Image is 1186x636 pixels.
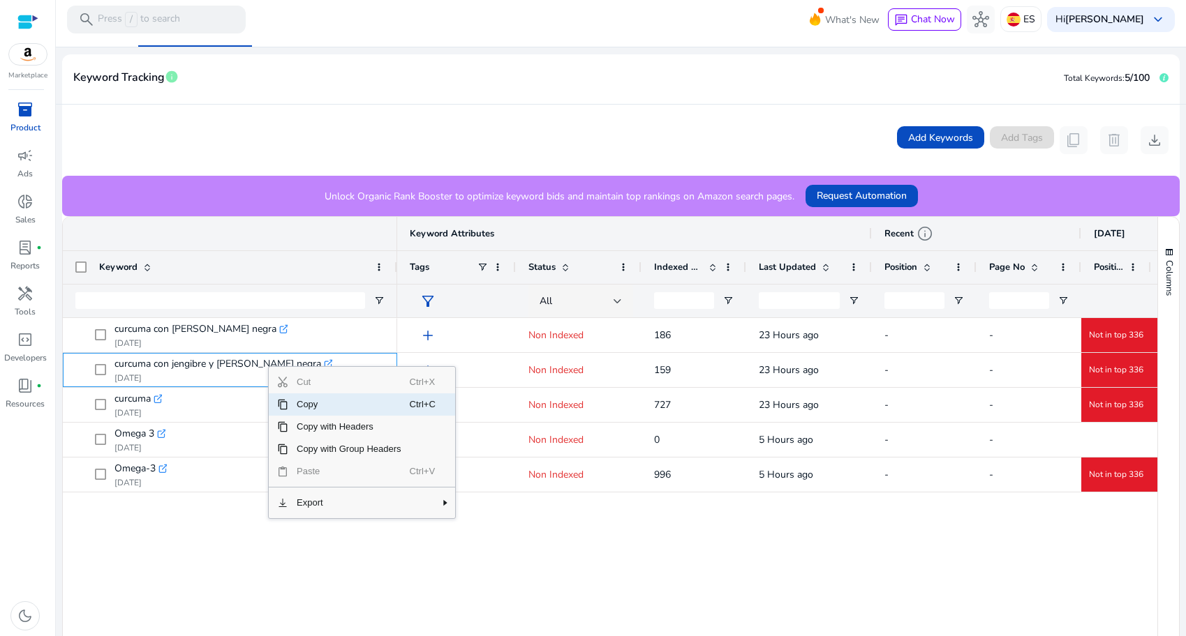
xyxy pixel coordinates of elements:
[98,12,180,27] p: Press to search
[825,8,880,32] span: What's New
[1089,364,1143,375] span: Not in top 336
[884,261,917,273] span: Position
[884,363,889,377] span: -
[884,468,889,481] span: -
[1007,13,1021,26] img: es.svg
[15,305,36,318] p: Tools
[9,44,47,65] img: amazon.svg
[759,398,819,411] span: 23 Hours ago
[17,147,34,164] span: campaign
[420,327,436,344] span: add
[36,245,42,250] span: fiber_manual_record
[654,261,703,273] span: Indexed Products
[15,213,36,226] p: Sales
[114,424,154,444] span: Omega 3
[654,433,660,446] span: 0
[165,70,179,84] span: info
[894,13,908,27] span: chat
[759,292,840,309] input: Last Updated Filter Input
[114,407,162,418] p: [DATE]
[884,433,889,446] span: -
[1163,260,1176,296] span: Columns
[288,438,410,460] span: Copy with Group Headers
[528,328,584,342] span: Non Indexed
[114,389,151,409] span: curcuma
[17,285,34,302] span: handyman
[17,239,34,256] span: lab_profile
[989,292,1049,309] input: Page No Filter Input
[1146,132,1163,149] span: download
[759,363,819,377] span: 23 Hours ago
[884,292,944,309] input: Position Filter Input
[1150,11,1166,28] span: keyboard_arrow_down
[540,294,552,308] span: All
[410,261,429,273] span: Tags
[654,292,714,309] input: Indexed Products Filter Input
[1125,71,1150,84] span: 5/100
[989,468,993,481] span: -
[817,188,907,203] span: Request Automation
[75,292,365,309] input: Keyword Filter Input
[78,11,95,28] span: search
[654,328,671,342] span: 186
[528,261,556,273] span: Status
[17,607,34,624] span: dark_mode
[373,295,385,306] button: Open Filter Menu
[1023,7,1035,31] p: ES
[1065,13,1144,26] b: [PERSON_NAME]
[1089,469,1143,480] span: Not in top 336
[967,6,995,33] button: hub
[972,11,989,28] span: hub
[722,295,734,306] button: Open Filter Menu
[10,121,40,134] p: Product
[99,261,138,273] span: Keyword
[288,371,410,393] span: Cut
[125,12,138,27] span: /
[989,398,993,411] span: -
[897,126,984,149] button: Add Keywords
[884,225,933,242] div: Recent
[325,189,794,204] p: Unlock Organic Rank Booster to optimize keyword bids and maintain top rankings on Amazon search p...
[759,328,819,342] span: 23 Hours ago
[17,167,33,180] p: Ads
[288,393,410,416] span: Copy
[288,460,410,483] span: Paste
[654,363,671,377] span: 159
[36,383,42,388] span: fiber_manual_record
[114,338,288,349] p: [DATE]
[114,442,165,453] p: [DATE]
[528,363,584,377] span: Non Indexed
[1094,261,1123,273] span: Position
[288,492,410,514] span: Export
[114,319,276,339] span: curcuma con [PERSON_NAME] negra
[759,261,816,273] span: Last Updated
[1064,73,1125,84] span: Total Keywords:
[528,433,584,446] span: Non Indexed
[911,13,955,26] span: Chat Now
[420,362,436,379] span: add
[884,328,889,342] span: -
[848,295,859,306] button: Open Filter Menu
[989,261,1025,273] span: Page No
[759,433,813,446] span: 5 Hours ago
[10,259,40,272] p: Reports
[114,477,167,488] p: [DATE]
[1089,329,1143,340] span: Not in top 336
[759,468,813,481] span: 5 Hours ago
[114,354,321,374] span: curcuma con jengibre y [PERSON_NAME] negra
[1058,295,1069,306] button: Open Filter Menu
[1089,399,1143,410] span: Not in top 336
[17,193,34,210] span: donut_small
[410,460,440,483] span: Ctrl+V
[268,366,456,519] div: Context Menu
[6,397,45,410] p: Resources
[114,459,156,478] span: Omega-3
[1094,227,1125,240] span: [DATE]
[884,398,889,411] span: -
[114,372,332,384] p: [DATE]
[953,295,964,306] button: Open Filter Menu
[420,293,436,310] span: filter_alt
[989,328,993,342] span: -
[654,468,671,481] span: 996
[989,363,993,377] span: -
